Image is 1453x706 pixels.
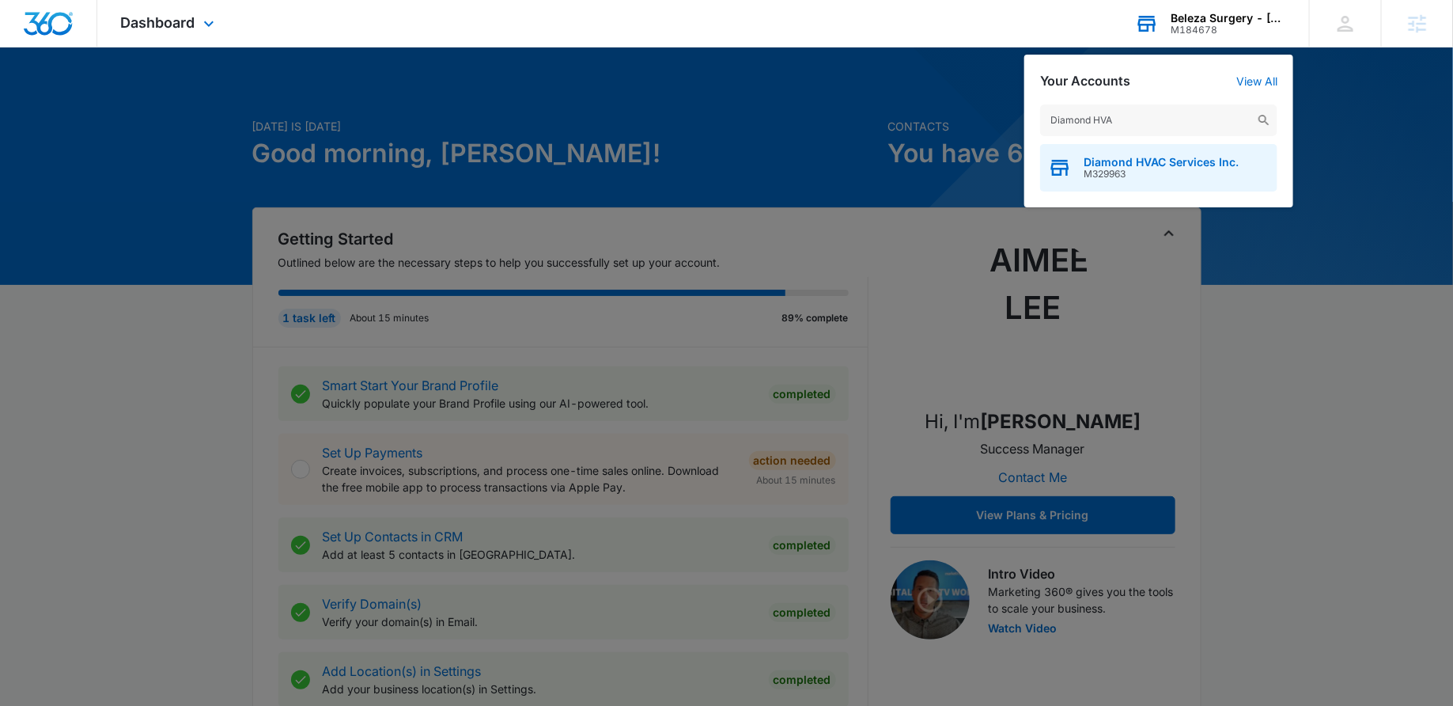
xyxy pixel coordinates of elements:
input: Search Accounts [1040,104,1277,136]
div: account name [1171,12,1286,25]
span: Diamond HVAC Services Inc. [1084,156,1239,169]
span: Dashboard [121,14,195,31]
button: Diamond HVAC Services Inc.M329963 [1040,144,1277,192]
a: View All [1236,74,1277,88]
div: account id [1171,25,1286,36]
h2: Your Accounts [1040,74,1130,89]
span: M329963 [1084,169,1239,180]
